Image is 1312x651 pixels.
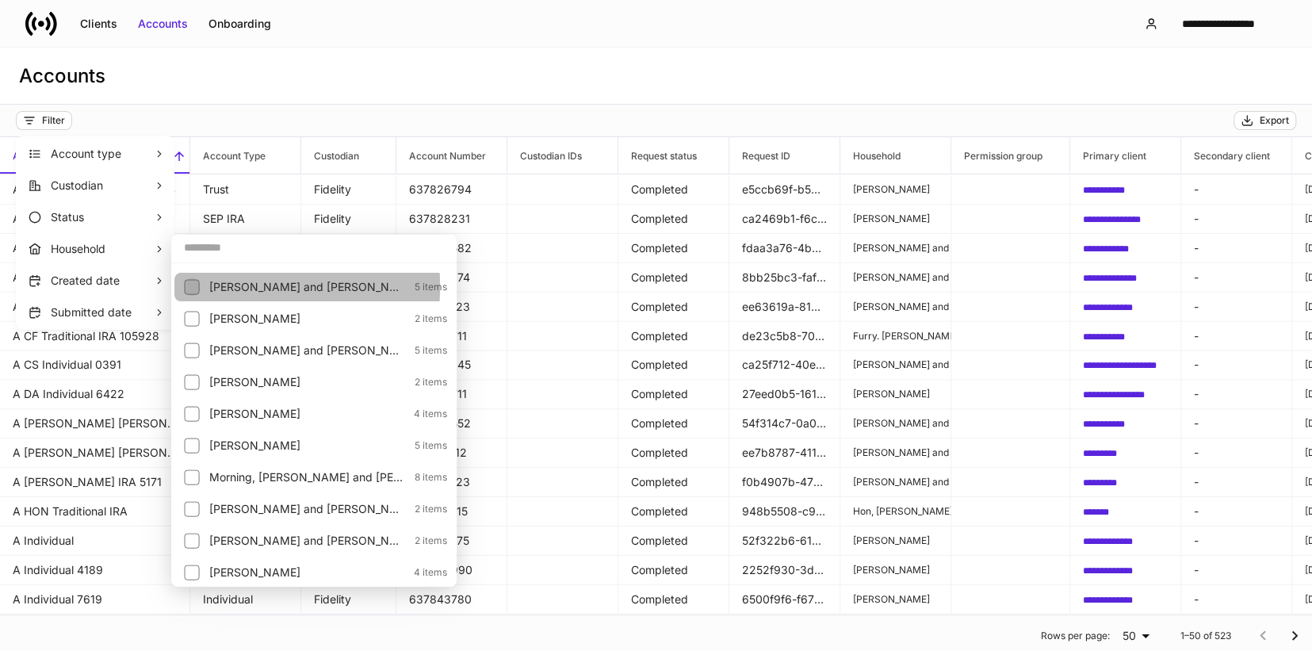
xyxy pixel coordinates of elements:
p: 4 items [404,408,447,420]
p: McPherson, Jeffrey and Denise [209,279,405,295]
p: Status [51,209,154,225]
p: 2 items [405,376,447,389]
p: McPherson, Steven [209,374,405,390]
p: 5 items [405,439,447,452]
p: McPherson, Shawn and Jodi [209,343,405,358]
p: 5 items [405,344,447,357]
p: Morning, Corey and Erin [209,469,405,485]
p: 4 items [404,566,447,579]
p: McPherson, Kimberly [209,311,405,327]
p: Oberg, Joy [209,565,404,580]
p: 2 items [405,534,447,547]
p: Murphy, Ron and Katie [209,533,405,549]
p: Submitted date [51,304,154,320]
p: Murphy, Richard and Tracey [209,501,405,517]
p: 2 items [405,503,447,515]
p: 2 items [405,312,447,325]
p: 8 items [405,471,447,484]
p: Moldenhauer, Danny [209,438,405,454]
p: Meeker, Elizabeth [209,406,404,422]
p: Account type [51,146,154,162]
p: Custodian [51,178,154,193]
p: Household [51,241,154,257]
p: Created date [51,273,154,289]
p: 5 items [405,281,447,293]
